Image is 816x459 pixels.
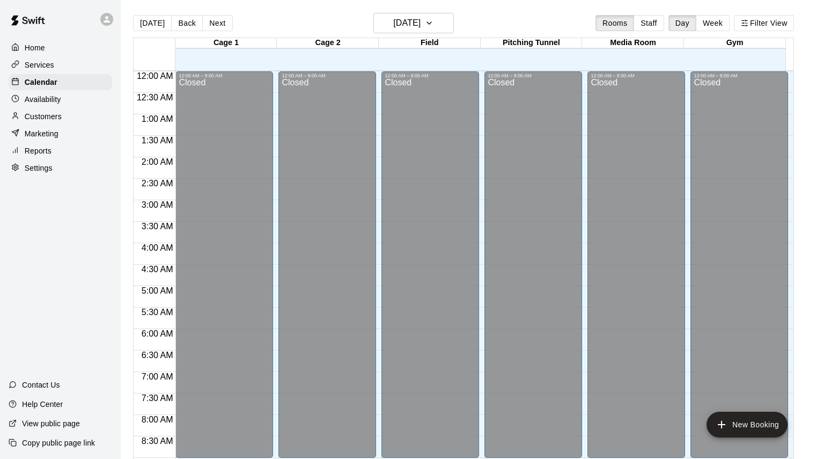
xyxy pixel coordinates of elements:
[22,418,80,429] p: View public page
[202,15,232,31] button: Next
[139,372,176,381] span: 7:00 AM
[139,179,176,188] span: 2:30 AM
[134,93,176,102] span: 12:30 AM
[634,15,664,31] button: Staff
[175,38,277,48] div: Cage 1
[139,243,176,252] span: 4:00 AM
[381,71,479,458] div: 12:00 AM – 9:00 AM: Closed
[9,57,112,73] a: Services
[139,157,176,166] span: 2:00 AM
[587,71,685,458] div: 12:00 AM – 9:00 AM: Closed
[278,71,376,458] div: 12:00 AM – 9:00 AM: Closed
[393,16,421,31] h6: [DATE]
[385,73,476,78] div: 12:00 AM – 9:00 AM
[9,126,112,142] a: Marketing
[139,329,176,338] span: 6:00 AM
[9,160,112,176] a: Settings
[379,38,481,48] div: Field
[139,265,176,274] span: 4:30 AM
[696,15,730,31] button: Week
[684,38,786,48] div: Gym
[373,13,454,33] button: [DATE]
[591,73,682,78] div: 12:00 AM – 9:00 AM
[139,308,176,317] span: 5:30 AM
[139,114,176,123] span: 1:00 AM
[694,73,785,78] div: 12:00 AM – 9:00 AM
[25,60,54,70] p: Services
[9,74,112,90] a: Calendar
[9,91,112,107] a: Availability
[282,73,373,78] div: 12:00 AM – 9:00 AM
[22,380,60,390] p: Contact Us
[734,15,794,31] button: Filter View
[484,71,582,458] div: 12:00 AM – 9:00 AM: Closed
[139,351,176,360] span: 6:30 AM
[9,143,112,159] a: Reports
[175,71,273,458] div: 12:00 AM – 9:00 AM: Closed
[133,15,172,31] button: [DATE]
[171,15,203,31] button: Back
[596,15,634,31] button: Rooms
[134,71,176,81] span: 12:00 AM
[22,438,95,448] p: Copy public page link
[25,42,45,53] p: Home
[139,200,176,209] span: 3:00 AM
[25,145,52,156] p: Reports
[25,163,53,173] p: Settings
[582,38,684,48] div: Media Room
[22,399,63,410] p: Help Center
[9,40,112,56] a: Home
[9,108,112,125] a: Customers
[25,111,62,122] p: Customers
[139,394,176,403] span: 7:30 AM
[277,38,379,48] div: Cage 2
[25,128,58,139] p: Marketing
[179,73,270,78] div: 12:00 AM – 9:00 AM
[139,415,176,424] span: 8:00 AM
[481,38,583,48] div: Pitching Tunnel
[25,94,61,105] p: Availability
[690,71,788,458] div: 12:00 AM – 9:00 AM: Closed
[139,286,176,295] span: 5:00 AM
[139,222,176,231] span: 3:30 AM
[25,77,57,88] p: Calendar
[139,136,176,145] span: 1:30 AM
[488,73,579,78] div: 12:00 AM – 9:00 AM
[668,15,696,31] button: Day
[707,412,788,438] button: add
[139,436,176,446] span: 8:30 AM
